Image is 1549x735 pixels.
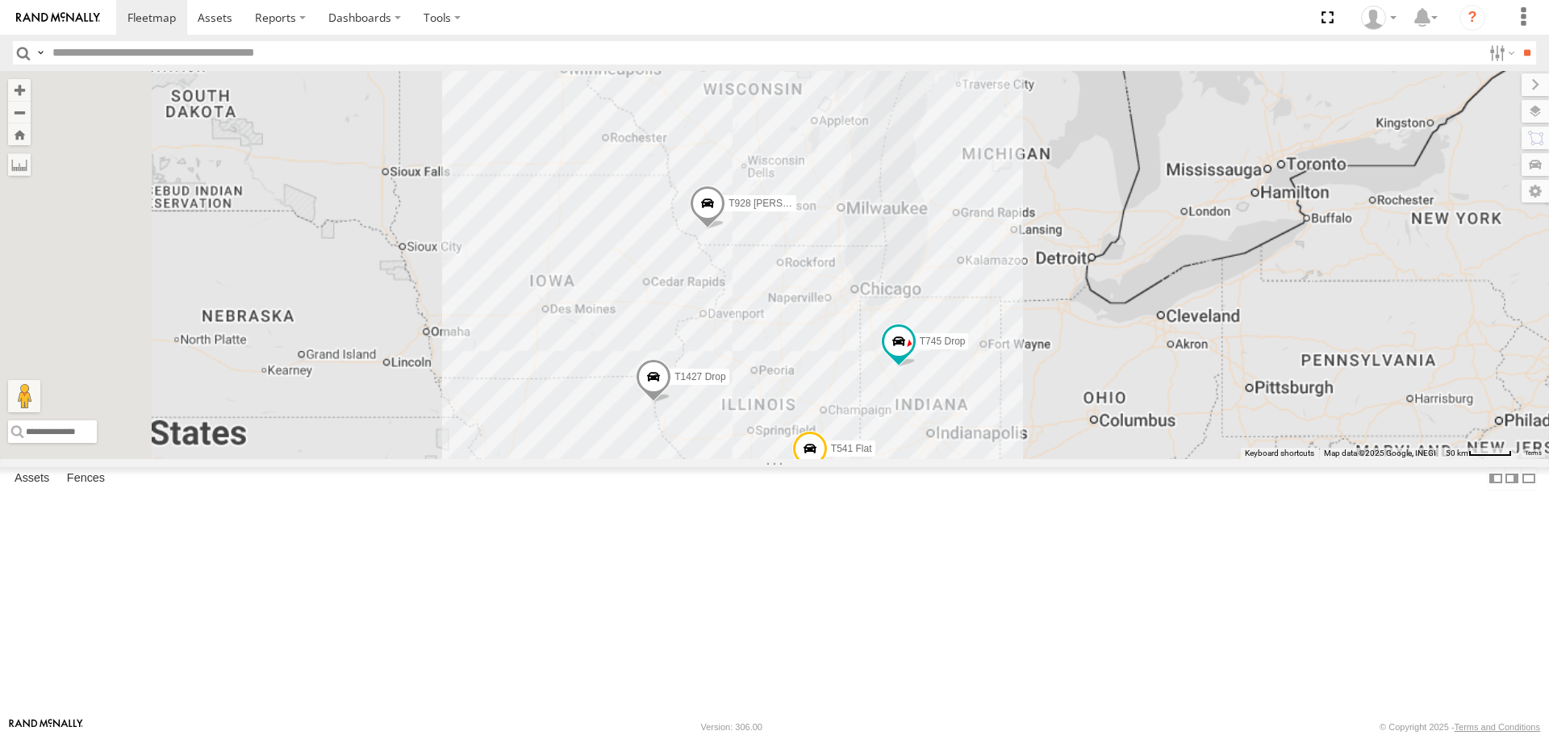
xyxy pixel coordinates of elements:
[1521,467,1537,491] label: Hide Summary Table
[1525,449,1542,456] a: Terms (opens in new tab)
[701,722,762,732] div: Version: 306.00
[920,336,966,347] span: T745 Drop
[9,719,83,735] a: Visit our Website
[8,123,31,145] button: Zoom Home
[1380,722,1540,732] div: © Copyright 2025 -
[1441,448,1517,459] button: Map Scale: 50 km per 50 pixels
[8,79,31,101] button: Zoom in
[16,12,100,23] img: rand-logo.svg
[1488,467,1504,491] label: Dock Summary Table to the Left
[1355,6,1402,30] div: AJ Klotz
[1455,722,1540,732] a: Terms and Conditions
[729,198,852,210] span: T928 [PERSON_NAME] Flat
[1459,5,1485,31] i: ?
[34,41,47,65] label: Search Query
[59,468,113,491] label: Fences
[6,468,57,491] label: Assets
[1446,449,1468,457] span: 50 km
[1522,180,1549,203] label: Map Settings
[1324,449,1436,457] span: Map data ©2025 Google, INEGI
[674,371,725,382] span: T1427 Drop
[8,153,31,176] label: Measure
[1504,467,1520,491] label: Dock Summary Table to the Right
[1245,448,1314,459] button: Keyboard shortcuts
[831,443,872,454] span: T541 Flat
[8,380,40,412] button: Drag Pegman onto the map to open Street View
[8,101,31,123] button: Zoom out
[1483,41,1518,65] label: Search Filter Options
